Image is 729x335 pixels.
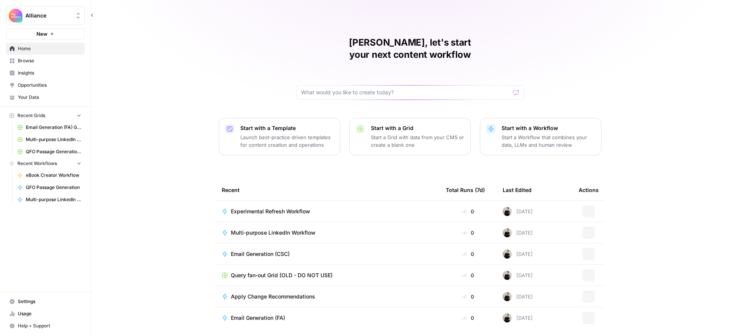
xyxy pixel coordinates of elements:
span: Home [18,45,81,52]
img: rzyuksnmva7rad5cmpd7k6b2ndco [503,249,512,259]
div: [DATE] [503,292,533,301]
a: Home [6,43,85,55]
span: QFO Passage Generation Grid (PMA) [26,148,81,155]
a: Multi-purpose LinkedIn Workflow Grid [14,133,85,146]
span: Opportunities [18,82,81,89]
div: 0 [446,250,491,258]
div: 0 [446,208,491,215]
span: Query fan-out Grid (OLD - DO NOT USE) [231,271,333,279]
p: Launch best-practice driven templates for content creation and operations [240,133,334,149]
p: Start with a Grid [371,124,464,132]
a: Email Generation (FA) Grid [14,121,85,133]
a: Experimental Refresh Workflow [222,208,434,215]
a: Browse [6,55,85,67]
span: Usage [18,310,81,317]
p: Start a Grid with data from your CMS or create a blank one [371,133,464,149]
span: Settings [18,298,81,305]
a: QFO Passage Generation [14,181,85,194]
span: Multi-purpose LinkedIn Workflow [231,229,316,237]
span: Recent Grids [17,112,45,119]
img: rzyuksnmva7rad5cmpd7k6b2ndco [503,207,512,216]
img: rzyuksnmva7rad5cmpd7k6b2ndco [503,292,512,301]
div: [DATE] [503,228,533,237]
span: QFO Passage Generation [26,184,81,191]
button: Help + Support [6,320,85,332]
button: Start with a TemplateLaunch best-practice driven templates for content creation and operations [219,118,340,155]
a: Your Data [6,91,85,103]
div: [DATE] [503,207,533,216]
span: Insights [18,70,81,76]
span: New [36,30,47,38]
div: 0 [446,271,491,279]
div: Total Runs (7d) [446,179,485,200]
div: Last Edited [503,179,532,200]
span: Browse [18,57,81,64]
button: Recent Grids [6,110,85,121]
span: Email Generation (FA) [231,314,285,322]
a: Email Generation (FA) [222,314,434,322]
a: Settings [6,295,85,308]
div: Actions [579,179,599,200]
button: New [6,28,85,40]
button: Workspace: Alliance [6,6,85,25]
a: Query fan-out Grid (OLD - DO NOT USE) [222,271,434,279]
a: Usage [6,308,85,320]
span: Apply Change Recommendations [231,293,315,300]
span: Alliance [25,12,71,19]
span: Multi-purpose LinkedIn Workflow Grid [26,136,81,143]
span: eBook Creator Workflow [26,172,81,179]
span: Email Generation (CSC) [231,250,290,258]
div: 0 [446,314,491,322]
img: Alliance Logo [9,9,22,22]
span: Help + Support [18,322,81,329]
span: Multi-purpose LinkedIn Workflow [26,196,81,203]
img: rzyuksnmva7rad5cmpd7k6b2ndco [503,313,512,322]
a: Multi-purpose LinkedIn Workflow [222,229,434,237]
button: Start with a WorkflowStart a Workflow that combines your data, LLMs and human review [480,118,601,155]
span: Recent Workflows [17,160,57,167]
div: Recent [222,179,434,200]
a: Multi-purpose LinkedIn Workflow [14,194,85,206]
a: Opportunities [6,79,85,91]
a: Apply Change Recommendations [222,293,434,300]
div: 0 [446,229,491,237]
div: [DATE] [503,271,533,280]
button: Start with a GridStart a Grid with data from your CMS or create a blank one [349,118,471,155]
h1: [PERSON_NAME], let's start your next content workflow [296,37,524,61]
a: Email Generation (CSC) [222,250,434,258]
span: Your Data [18,94,81,101]
img: rzyuksnmva7rad5cmpd7k6b2ndco [503,228,512,237]
a: QFO Passage Generation Grid (PMA) [14,146,85,158]
div: [DATE] [503,249,533,259]
span: Experimental Refresh Workflow [231,208,310,215]
input: What would you like to create today? [301,89,510,96]
span: Email Generation (FA) Grid [26,124,81,131]
p: Start a Workflow that combines your data, LLMs and human review [502,133,595,149]
a: eBook Creator Workflow [14,169,85,181]
div: 0 [446,293,491,300]
a: Insights [6,67,85,79]
p: Start with a Template [240,124,334,132]
p: Start with a Workflow [502,124,595,132]
img: rzyuksnmva7rad5cmpd7k6b2ndco [503,271,512,280]
div: [DATE] [503,313,533,322]
button: Recent Workflows [6,158,85,169]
